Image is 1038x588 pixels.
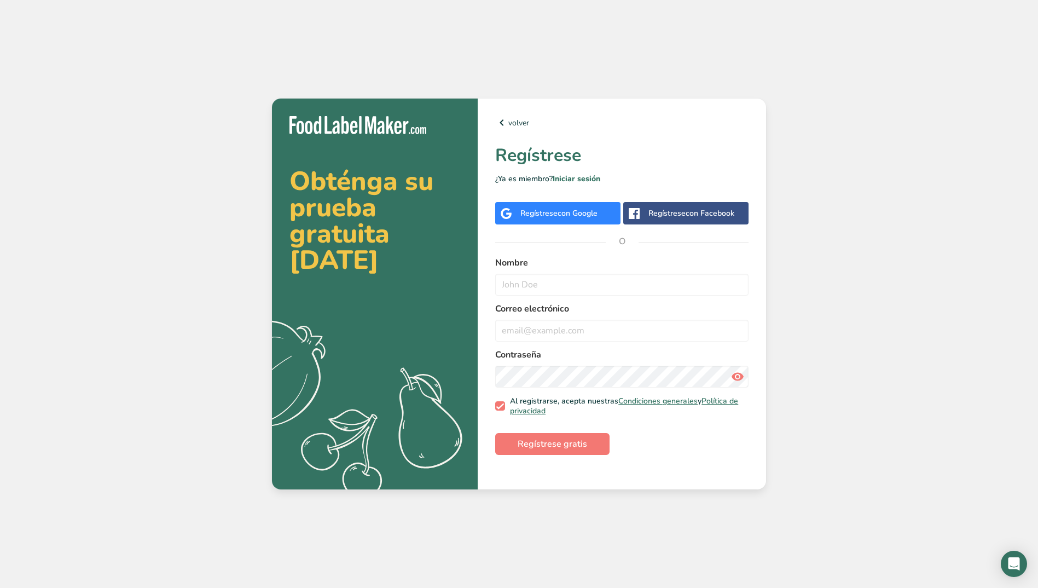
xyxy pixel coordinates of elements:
label: Contraseña [495,348,749,361]
a: volver [495,116,749,129]
a: Iniciar sesión [553,174,600,184]
label: Correo electrónico [495,302,749,315]
a: Condiciones generales [618,396,698,406]
div: Regístrese [520,207,598,219]
h2: Obténga su prueba gratuita [DATE] [289,168,460,273]
div: Open Intercom Messenger [1001,551,1027,577]
label: Nombre [495,256,749,269]
div: Regístrese [648,207,734,219]
p: ¿Ya es miembro? [495,173,749,185]
button: Regístrese gratis [495,433,610,455]
input: John Doe [495,274,749,296]
h1: Regístrese [495,142,749,169]
span: Al registrarse, acepta nuestras y [505,396,745,416]
a: Política de privacidad [510,396,738,416]
img: Food Label Maker [289,116,426,134]
span: con Facebook [686,208,734,218]
input: email@example.com [495,320,749,342]
span: O [606,225,639,258]
span: con Google [558,208,598,218]
span: Regístrese gratis [518,437,587,451]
